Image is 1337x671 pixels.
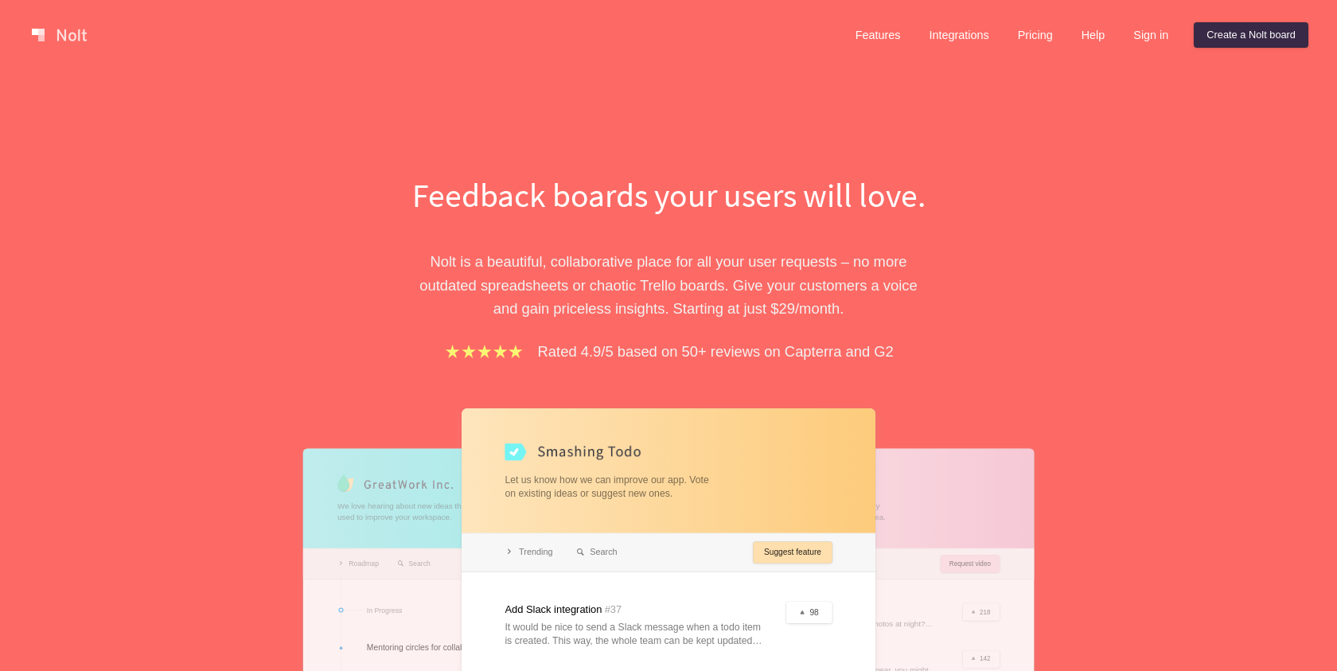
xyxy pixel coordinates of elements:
[1194,22,1308,48] a: Create a Nolt board
[843,22,914,48] a: Features
[1069,22,1118,48] a: Help
[443,342,524,361] img: stars.b067e34983.png
[394,250,943,320] p: Nolt is a beautiful, collaborative place for all your user requests – no more outdated spreadshee...
[916,22,1001,48] a: Integrations
[1121,22,1181,48] a: Sign in
[1005,22,1066,48] a: Pricing
[394,172,943,218] h1: Feedback boards your users will love.
[538,340,894,363] p: Rated 4.9/5 based on 50+ reviews on Capterra and G2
